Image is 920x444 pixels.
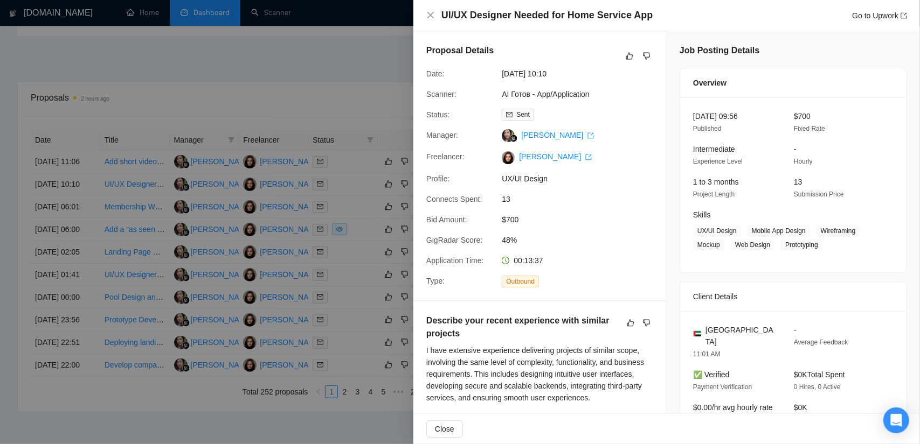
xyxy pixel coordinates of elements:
[693,158,743,165] span: Experience Level
[502,68,663,80] span: [DATE] 10:10
[817,225,860,237] span: Wireframing
[514,256,543,265] span: 00:13:37
[626,52,633,60] span: like
[693,350,721,358] span: 11:01 AM
[502,276,539,287] span: Outbound
[693,145,735,153] span: Intermediate
[426,236,482,244] span: GigRadar Score:
[426,110,450,119] span: Status:
[426,174,450,183] span: Profile:
[502,193,663,205] span: 13
[693,225,741,237] span: UX/UI Design
[794,112,811,121] span: $700
[627,319,634,327] span: like
[502,90,589,98] a: AI Готов - App/Application
[587,132,594,139] span: export
[883,407,909,433] div: Open Intercom Messenger
[623,50,636,62] button: like
[640,50,653,62] button: dislike
[426,152,465,161] span: Freelancer:
[794,158,813,165] span: Hourly
[426,344,653,404] div: I have extensive experience delivering projects of similar scope, involving the same level of com...
[693,178,739,186] span: 1 to 3 months
[693,403,773,424] span: $0.00/hr avg hourly rate paid
[705,324,777,348] span: [GEOGRAPHIC_DATA]
[516,111,530,118] span: Sent
[794,326,797,334] span: -
[693,125,722,132] span: Published
[794,125,825,132] span: Fixed Rate
[585,154,592,160] span: export
[693,210,711,219] span: Skills
[426,131,458,139] span: Manager:
[794,403,807,412] span: $0K
[794,339,848,346] span: Average Feedback
[693,77,727,89] span: Overview
[693,191,735,198] span: Project Length
[794,370,845,379] span: $0K Total Spent
[426,11,435,19] span: close
[694,330,701,337] img: 🇦🇪
[731,239,774,251] span: Web Design
[643,52,651,60] span: dislike
[748,225,810,237] span: Mobile App Design
[794,191,844,198] span: Submission Price
[426,277,445,285] span: Type:
[502,151,515,164] img: c1l1nZvI3UIHgAuA_ldIjSi35WZBbPZNSxyV7wKh4LZ1WYG9-HKSRh2ZAad11oOfJm
[624,316,637,329] button: like
[781,239,822,251] span: Prototyping
[693,370,730,379] span: ✅ Verified
[502,173,663,185] span: UX/UI Design
[426,256,484,265] span: Application Time:
[426,90,456,98] span: Scanner:
[426,195,482,203] span: Connects Spent:
[510,135,517,142] img: gigradar-bm.png
[441,9,653,22] h4: UI/UX Designer Needed for Home Service App
[640,316,653,329] button: dislike
[643,319,651,327] span: dislike
[502,257,509,264] span: clock-circle
[426,420,463,438] button: Close
[901,12,907,19] span: export
[519,152,592,161] a: [PERSON_NAME] export
[794,383,841,391] span: 0 Hires, 0 Active
[426,69,444,78] span: Date:
[502,214,663,225] span: $700
[693,383,752,391] span: Payment Verification
[426,44,494,57] h5: Proposal Details
[693,112,738,121] span: [DATE] 09:56
[521,131,594,139] a: [PERSON_NAME] export
[435,423,454,435] span: Close
[693,282,894,311] div: Client Details
[693,239,724,251] span: Mockup
[426,11,435,20] button: Close
[680,44,759,57] h5: Job Posting Details
[426,215,467,224] span: Bid Amount:
[502,234,663,246] span: 48%
[794,145,797,153] span: -
[426,314,619,340] h5: Describe your recent experience with similar projects
[852,11,907,20] a: Go to Upworkexport
[506,111,513,118] span: mail
[794,178,803,186] span: 13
